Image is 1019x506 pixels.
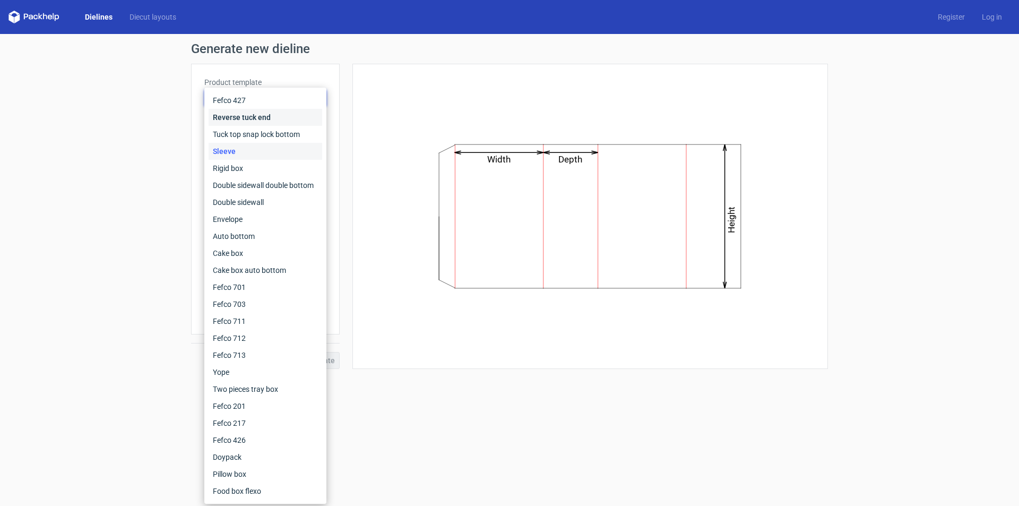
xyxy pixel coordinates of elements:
div: Tuck top snap lock bottom [209,126,322,143]
div: Rigid box [209,160,322,177]
text: Depth [559,154,583,165]
div: Reverse tuck end [209,109,322,126]
div: Cake box auto bottom [209,262,322,279]
div: Doypack [209,449,322,466]
div: Envelope [209,211,322,228]
a: Dielines [76,12,121,22]
h1: Generate new dieline [191,42,828,55]
div: Sleeve [209,143,322,160]
div: Double sidewall [209,194,322,211]
div: Fefco 713 [209,347,322,364]
div: Pillow box [209,466,322,483]
div: Fefco 217 [209,415,322,432]
div: Fefco 711 [209,313,322,330]
div: Fefco 712 [209,330,322,347]
div: Fefco 701 [209,279,322,296]
div: Food box flexo [209,483,322,500]
div: Fefco 703 [209,296,322,313]
text: Width [488,154,511,165]
div: Double sidewall double bottom [209,177,322,194]
a: Log in [973,12,1011,22]
div: Yope [209,364,322,381]
div: Fefco 426 [209,432,322,449]
label: Product template [204,77,326,88]
div: Auto bottom [209,228,322,245]
a: Register [929,12,973,22]
a: Diecut layouts [121,12,185,22]
div: Fefco 201 [209,398,322,415]
div: Cake box [209,245,322,262]
div: Two pieces tray box [209,381,322,398]
text: Height [727,207,737,233]
div: Fefco 427 [209,92,322,109]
